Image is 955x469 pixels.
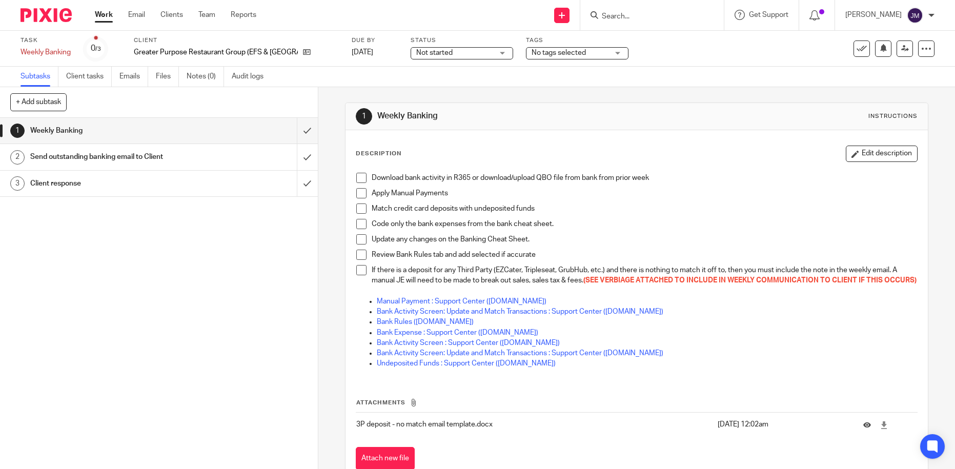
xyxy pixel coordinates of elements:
a: Files [156,67,179,87]
p: If there is a deposit for any Third Party (EZCater, Tripleseat, GrubHub, etc.) and there is nothi... [372,265,918,286]
div: 1 [10,124,25,138]
a: Bank Activity Screen: Update and Match Transactions : Support Center ([DOMAIN_NAME]) [377,350,663,357]
a: Client tasks [66,67,112,87]
div: 1 [356,108,372,125]
a: Bank Expense : Support Center ([DOMAIN_NAME]) [377,329,538,336]
a: Audit logs [232,67,271,87]
span: [DATE] [352,49,373,56]
a: Team [198,10,215,20]
a: Emails [119,67,148,87]
button: + Add subtask [10,93,67,111]
p: 3P deposit - no match email template.docx [356,419,712,430]
p: Description [356,150,401,158]
a: Bank Activity Screen : Support Center ([DOMAIN_NAME]) [377,339,560,346]
img: Pixie [21,8,72,22]
input: Search [601,12,693,22]
div: Weekly Banking [21,47,71,57]
p: [DATE] 12:02am [718,419,848,430]
h1: Client response [30,176,201,191]
h1: Weekly Banking [377,111,658,121]
a: Download [880,420,888,430]
p: Apply Manual Payments [372,188,918,198]
a: Bank Rules ([DOMAIN_NAME]) [377,318,474,325]
h1: Send outstanding banking email to Client [30,149,201,165]
a: Bank Activity Screen: Update and Match Transactions : Support Center ([DOMAIN_NAME]) [377,308,663,315]
a: Clients [160,10,183,20]
label: Due by [352,36,398,45]
span: (SEE VERBIAGE ATTACHED TO INCLUDE IN WEEKLY COMMUNICATION TO CLIENT IF THIS OCCURS) [583,277,917,284]
p: Update any changes on the Banking Cheat Sheet. [372,234,918,244]
h1: Weekly Banking [30,123,201,138]
label: Client [134,36,339,45]
a: Email [128,10,145,20]
a: Reports [231,10,256,20]
p: Match credit card deposits with undeposited funds [372,203,918,214]
span: Not started [416,49,453,56]
span: Attachments [356,400,405,405]
div: 3 [10,176,25,191]
label: Task [21,36,71,45]
span: Get Support [749,11,788,18]
button: Edit description [846,146,918,162]
label: Status [411,36,513,45]
p: Code only the bank expenses from the bank cheat sheet. [372,219,918,229]
a: Manual Payment : Support Center ([DOMAIN_NAME]) [377,298,546,305]
p: Download bank activity in R365 or download/upload QBO file from bank from prior week [372,173,918,183]
div: 2 [10,150,25,165]
a: Undeposited Funds : Support Center ([DOMAIN_NAME]) [377,360,556,367]
p: [PERSON_NAME] [845,10,902,20]
small: /3 [95,46,101,52]
label: Tags [526,36,628,45]
a: Work [95,10,113,20]
span: No tags selected [532,49,586,56]
a: Subtasks [21,67,58,87]
p: Review Bank Rules tab and add selected if accurate [372,250,918,260]
div: Instructions [868,112,918,120]
div: 0 [91,43,101,54]
a: Notes (0) [187,67,224,87]
img: svg%3E [907,7,923,24]
p: Greater Purpose Restaurant Group (EFS & [GEOGRAPHIC_DATA]) [134,47,298,57]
